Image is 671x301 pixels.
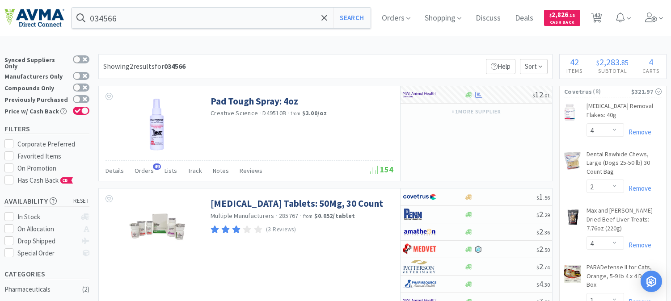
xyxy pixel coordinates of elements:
[447,105,506,118] button: +1more supplier
[17,151,90,162] div: Favorited Items
[262,109,286,117] span: D49510B
[543,264,550,271] span: . 74
[103,61,186,72] div: Showing 2 results
[543,281,550,288] span: . 30
[4,8,64,27] img: e4e33dab9f054f5782a47901c742baa9_102.png
[4,124,89,134] h5: Filters
[259,109,261,117] span: ·
[520,59,548,74] span: Sort
[17,212,77,222] div: In Stock
[549,10,575,19] span: 2,826
[4,196,89,206] h5: Availability
[155,62,186,71] span: for
[532,92,535,99] span: $
[549,20,575,26] span: Cash Back
[106,167,124,175] span: Details
[153,163,161,170] span: 49
[564,265,581,283] img: 9151fb8700654b64a075baf990e1d238_394255.png
[631,87,662,96] div: $321.97
[303,213,313,219] span: from
[73,196,90,206] span: reset
[17,248,77,259] div: Special Order
[543,212,550,218] span: . 29
[333,8,370,28] button: Search
[370,164,393,175] span: 154
[17,139,90,150] div: Corporate Preferred
[403,88,436,101] img: f6b2451649754179b5b4e0c70c3f7cb0_2.png
[564,152,581,170] img: 73cee00cc37741b190b35fde9a014d7f_34421.png
[164,62,186,71] strong: 034566
[4,84,68,91] div: Compounds Only
[300,212,301,220] span: ·
[624,241,651,249] a: Remove
[403,260,436,273] img: f5e969b455434c6296c6d81ef179fa71_3.png
[72,8,371,28] input: Search by item, sku, manufacturer, ingredient, size...
[17,176,73,184] span: Has Cash Back
[570,56,579,67] span: 42
[549,13,552,18] span: $
[511,14,537,22] a: Deals
[543,247,550,253] span: . 50
[621,58,629,67] span: 85
[536,192,550,202] span: 1
[472,14,504,22] a: Discuss
[122,95,192,153] img: c290fc48b4794b24891f84486bafcefd_243561.png
[135,167,154,175] span: Orders
[536,209,550,219] span: 2
[4,55,68,69] div: Synced Suppliers Only
[587,102,662,123] a: [MEDICAL_DATA] Removal Flakes: 40g
[291,110,300,117] span: from
[4,95,68,103] div: Previously Purchased
[590,67,636,75] h4: Subtotal
[17,163,90,174] div: On Promotion
[587,150,662,180] a: Dental Rawhide Chews, Large (Dogs 25-50 lb) 30 Count Bag
[61,178,70,183] span: CB
[564,208,582,226] img: 5ef1a1c0f6924c64b5042b9d2bb47f9d_545231.png
[590,58,636,67] div: .
[165,167,177,175] span: Lists
[544,6,580,30] a: $2,826.18Cash Back
[641,271,662,292] div: Open Intercom Messenger
[536,264,539,271] span: $
[536,226,550,237] span: 2
[188,167,202,175] span: Track
[536,212,539,218] span: $
[564,104,575,121] img: d606814f34e04aa3876981fdb0eaaf46_208264.png
[4,284,77,295] div: Pharmaceuticals
[403,242,436,256] img: bdd3c0f4347043b9a893056ed883a29a_120.png
[624,184,651,192] a: Remove
[403,190,436,204] img: 77fca1acd8b6420a9015268ca798ef17_1.png
[211,212,274,220] a: Multiple Manufacturers
[536,281,539,288] span: $
[649,56,653,67] span: 4
[568,13,575,18] span: . 18
[211,95,298,107] a: Pad Tough Spray: 4oz
[543,229,550,236] span: . 36
[536,244,550,254] span: 2
[536,247,539,253] span: $
[211,109,258,117] a: Creative Science
[266,225,296,234] p: (3 Reviews)
[17,236,77,247] div: Drop Shipped
[4,72,68,79] div: Manufacturers Only
[279,212,299,220] span: 285767
[592,87,631,96] span: ( 8 )
[624,128,651,136] a: Remove
[543,194,550,201] span: . 56
[4,107,68,114] div: Price w/ Cash Back
[302,109,327,117] strong: $3.00 / oz
[213,167,229,175] span: Notes
[536,229,539,236] span: $
[587,263,662,293] a: PARADefense II for Cats, Orange, 5-9 lb 4 x 4 Dose Box
[486,59,515,74] p: Help
[536,194,539,201] span: $
[564,87,592,96] span: Covetrus
[403,277,436,291] img: 7915dbd3f8974342a4dc3feb8efc1740_58.png
[635,67,666,75] h4: Carts
[211,197,383,209] a: [MEDICAL_DATA] Tablets: 50Mg, 30 Count
[599,56,620,67] span: 2,283
[276,212,278,220] span: ·
[536,261,550,272] span: 2
[403,208,436,221] img: e1133ece90fa4a959c5ae41b0808c578_9.png
[128,197,186,255] img: fa27ddbb994a4be28ea3694550625c84_63043.jpeg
